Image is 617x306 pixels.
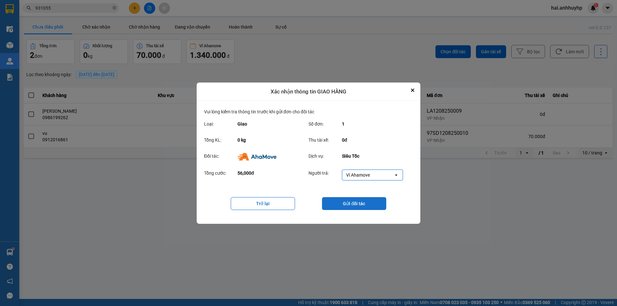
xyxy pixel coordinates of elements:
div: Siêu Tốc [342,153,407,160]
img: Ahamove [237,153,276,161]
div: 1 [342,120,407,127]
img: logo [3,25,36,58]
span: Chuyển phát nhanh: [GEOGRAPHIC_DATA] - [GEOGRAPHIC_DATA] [36,28,92,50]
div: Người trả: [308,170,342,180]
div: Số đơn: [308,120,342,127]
div: Giao [237,120,302,127]
div: Dịch vụ: [308,153,342,160]
div: Loại: [204,120,237,127]
div: 0đ [342,136,407,144]
div: Xác nhận thông tin GIAO HÀNG [197,83,420,101]
div: Thu tài xế: [308,136,342,144]
button: Gửi đối tác [322,197,386,210]
div: 0 kg [237,136,302,144]
div: Đối tác: [204,153,237,160]
div: Vui lòng kiểm tra thông tin trước khi gửi đơn cho đối tác [204,108,413,118]
button: Close [409,86,416,94]
div: Tổng cước: [204,170,237,180]
div: Tổng KL: [204,136,237,144]
div: Ví Ahamove [346,172,370,178]
div: 56,000đ [237,170,302,180]
button: Trở lại [231,197,295,210]
strong: CHUYỂN PHÁT NHANH VIP ANH HUY [40,5,88,26]
div: dialog [197,83,420,224]
svg: open [394,172,399,178]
